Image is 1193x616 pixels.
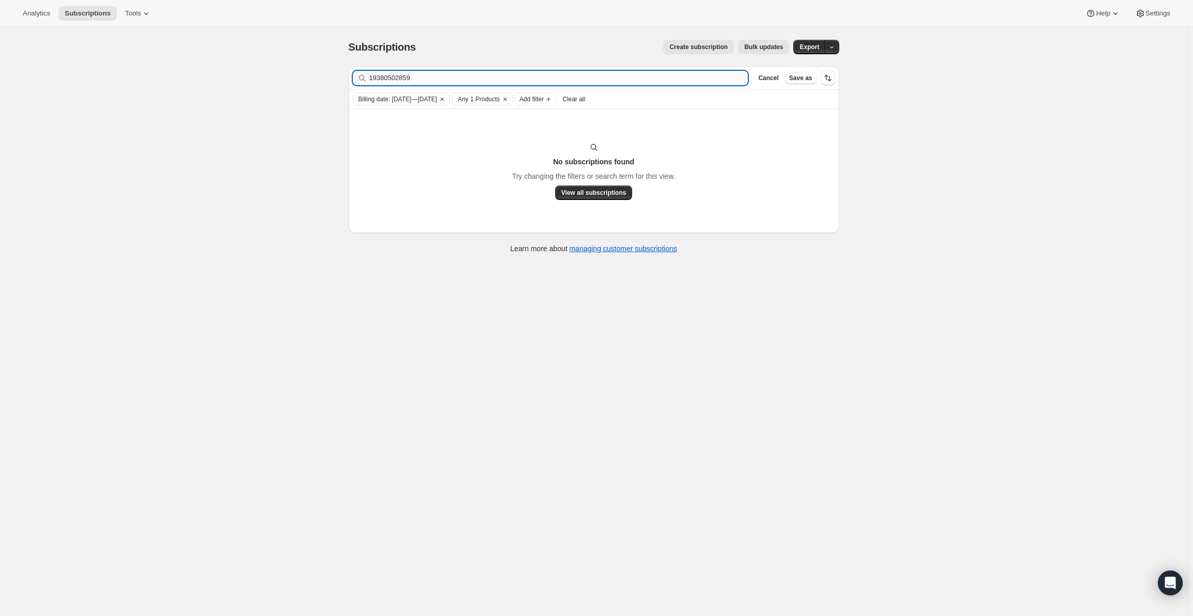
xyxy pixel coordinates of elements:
[65,9,111,18] span: Subscriptions
[558,93,589,105] button: Clear all
[1079,6,1126,21] button: Help
[789,74,812,82] span: Save as
[125,9,141,18] span: Tools
[452,94,499,105] button: Any 1 Products
[785,72,817,84] button: Save as
[793,40,825,54] button: Export
[520,95,544,103] span: Add filter
[1145,9,1170,18] span: Settings
[17,6,56,21] button: Analytics
[562,95,585,103] span: Clear all
[738,40,789,54] button: Bulk updates
[669,43,728,51] span: Create subscription
[23,9,50,18] span: Analytics
[353,94,437,105] button: Billing date: Oct 1, 2025—Oct 31, 2025
[369,71,748,85] input: Filter subscribers
[553,157,634,167] h3: No subscriptions found
[663,40,734,54] button: Create subscription
[569,244,677,253] a: managing customer subscriptions
[744,43,783,51] span: Bulk updates
[58,6,117,21] button: Subscriptions
[1158,571,1183,595] div: Open Intercom Messenger
[561,189,626,197] span: View all subscriptions
[1129,6,1176,21] button: Settings
[754,72,782,84] button: Cancel
[758,74,778,82] span: Cancel
[555,186,633,200] button: View all subscriptions
[437,94,447,105] button: Clear
[458,95,499,103] span: Any 1 Products
[799,43,819,51] span: Export
[512,171,675,181] p: Try changing the filters or search term for this view.
[510,243,677,254] p: Learn more about
[119,6,158,21] button: Tools
[349,41,416,53] span: Subscriptions
[358,95,437,103] span: Billing date: [DATE]—[DATE]
[1096,9,1110,18] span: Help
[821,71,835,85] button: Sort the results
[515,93,556,105] button: Add filter
[500,94,510,105] button: Clear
